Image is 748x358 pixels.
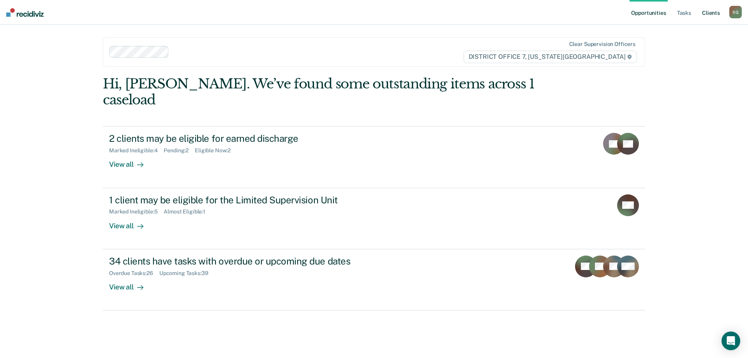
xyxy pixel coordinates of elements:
[103,188,645,249] a: 1 client may be eligible for the Limited Supervision UnitMarked Ineligible:5Almost Eligible:1View...
[109,147,164,154] div: Marked Ineligible : 4
[109,270,159,277] div: Overdue Tasks : 26
[464,51,637,63] span: DISTRICT OFFICE 7, [US_STATE][GEOGRAPHIC_DATA]
[109,256,383,267] div: 34 clients have tasks with overdue or upcoming due dates
[103,76,537,108] div: Hi, [PERSON_NAME]. We’ve found some outstanding items across 1 caseload
[729,6,742,18] div: S Q
[109,208,164,215] div: Marked Ineligible : 5
[729,6,742,18] button: SQ
[569,41,635,48] div: Clear supervision officers
[109,194,383,206] div: 1 client may be eligible for the Limited Supervision Unit
[195,147,237,154] div: Eligible Now : 2
[109,276,153,291] div: View all
[722,332,740,350] div: Open Intercom Messenger
[164,208,212,215] div: Almost Eligible : 1
[109,133,383,144] div: 2 clients may be eligible for earned discharge
[159,270,215,277] div: Upcoming Tasks : 39
[6,8,44,17] img: Recidiviz
[109,154,153,169] div: View all
[109,215,153,230] div: View all
[103,126,645,188] a: 2 clients may be eligible for earned dischargeMarked Ineligible:4Pending:2Eligible Now:2View all
[164,147,195,154] div: Pending : 2
[103,249,645,310] a: 34 clients have tasks with overdue or upcoming due datesOverdue Tasks:26Upcoming Tasks:39View all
